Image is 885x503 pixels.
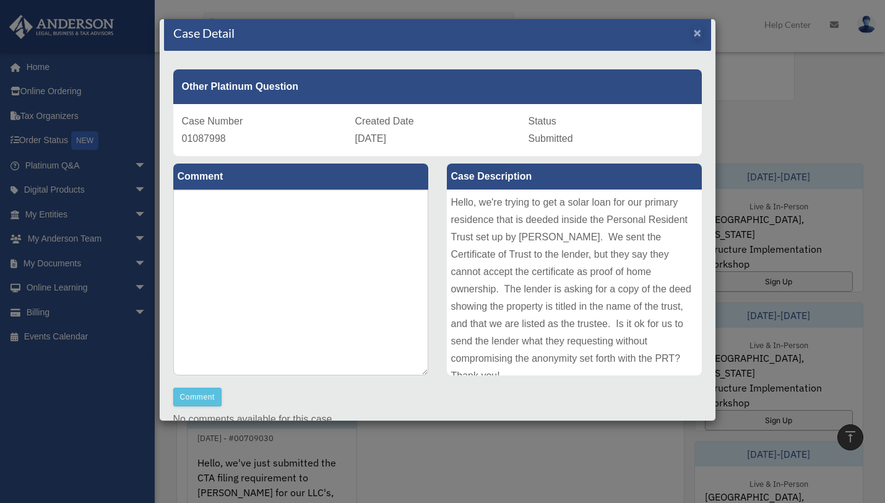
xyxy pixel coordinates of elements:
[447,164,702,190] label: Case Description
[182,116,243,126] span: Case Number
[173,411,702,428] p: No comments available for this case.
[694,26,702,39] button: Close
[529,116,556,126] span: Status
[529,133,573,144] span: Submitted
[182,133,226,144] span: 01087998
[173,69,702,104] div: Other Platinum Question
[355,116,414,126] span: Created Date
[173,24,235,42] h4: Case Detail
[694,25,702,40] span: ×
[355,133,386,144] span: [DATE]
[173,164,428,190] label: Comment
[447,190,702,375] div: Hello, we're trying to get a solar loan for our primary residence that is deeded inside the Perso...
[173,388,222,406] button: Comment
